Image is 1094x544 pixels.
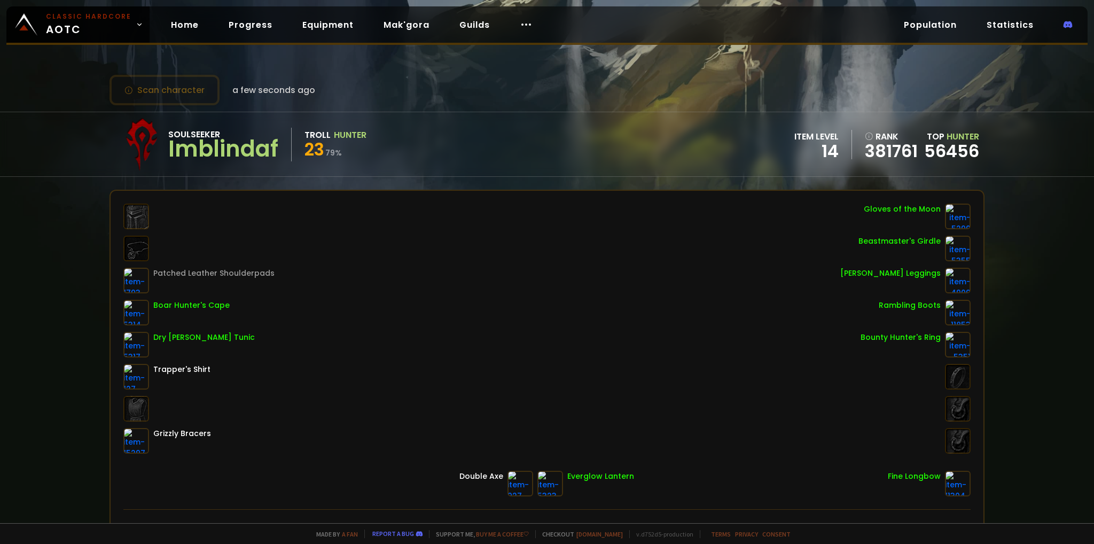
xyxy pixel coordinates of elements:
[294,14,362,36] a: Equipment
[732,523,746,536] div: 134
[941,523,958,536] div: 544
[945,332,971,358] img: item-5351
[945,268,971,293] img: item-4909
[123,428,149,454] img: item-15297
[342,530,358,538] a: a fan
[945,471,971,496] img: item-11304
[451,14,498,36] a: Guilds
[162,14,207,36] a: Home
[840,268,941,279] div: [PERSON_NAME] Leggings
[476,530,529,538] a: Buy me a coffee
[168,128,278,141] div: Soulseeker
[375,14,438,36] a: Mak'gora
[535,530,623,538] span: Checkout
[123,268,149,293] img: item-1793
[537,471,563,496] img: item-5323
[123,364,149,390] img: item-127
[153,364,210,375] div: Trapper's Shirt
[310,530,358,538] span: Made by
[924,139,979,163] a: 56456
[220,14,281,36] a: Progress
[304,137,324,161] span: 23
[895,14,965,36] a: Population
[772,523,799,536] div: Armor
[372,530,414,538] a: Report a bug
[794,130,839,143] div: item level
[334,128,366,142] div: Hunter
[523,523,534,536] div: 60
[864,204,941,215] div: Gloves of the Moon
[429,530,529,538] span: Support me,
[945,236,971,261] img: item-5355
[507,471,533,496] img: item-927
[978,14,1042,36] a: Statistics
[861,332,941,343] div: Bounty Hunter's Ring
[153,300,230,311] div: Boar Hunter's Cape
[735,530,758,538] a: Privacy
[945,204,971,229] img: item-5299
[306,523,322,536] div: 675
[46,12,131,37] span: AOTC
[232,83,315,97] span: a few seconds ago
[123,332,149,358] img: item-5317
[6,6,150,43] a: Classic HardcoreAOTC
[153,332,255,343] div: Dry [PERSON_NAME] Tunic
[879,300,941,311] div: Rambling Boots
[325,147,342,158] small: 79 %
[865,130,918,143] div: rank
[858,236,941,247] div: Beastmaster's Girdle
[560,523,618,536] div: Attack Power
[924,130,979,143] div: Top
[168,141,278,157] div: Imblindaf
[567,471,634,482] div: Everglow Lantern
[762,530,791,538] a: Consent
[304,128,331,142] div: Troll
[123,300,149,325] img: item-5314
[945,300,971,325] img: item-11853
[947,130,979,143] span: Hunter
[576,530,623,538] a: [DOMAIN_NAME]
[136,523,165,536] div: Health
[794,143,839,159] div: 14
[459,471,503,482] div: Double Axe
[629,530,693,538] span: v. d752d5 - production
[348,523,385,536] div: Stamina
[888,471,941,482] div: Fine Longbow
[711,530,731,538] a: Terms
[46,12,131,21] small: Classic Hardcore
[153,268,275,279] div: Patched Leather Shoulderpads
[865,143,918,159] a: 381761
[110,75,220,105] button: Scan character
[153,428,211,439] div: Grizzly Bracers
